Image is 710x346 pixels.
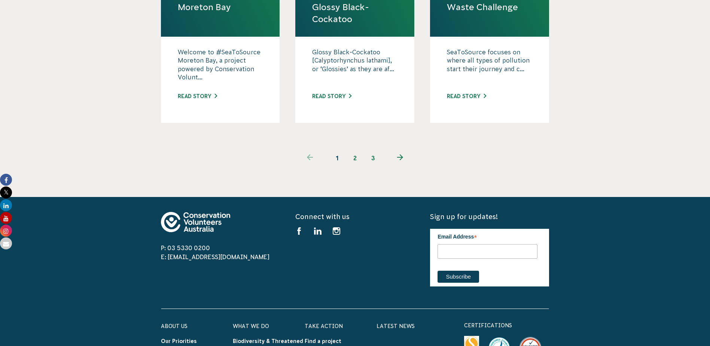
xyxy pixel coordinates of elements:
span: 1 [328,149,346,167]
a: Find a project [305,338,341,344]
a: Read story [178,93,217,99]
p: Welcome to #SeaToSource Moreton Bay, a project powered by Conservation Volunt... [178,48,263,85]
a: Latest News [377,323,415,329]
a: P: 03 5330 0200 [161,245,210,251]
label: Email Address [438,229,537,243]
p: Glossy Black-Cockatoo [Calyptorhynchus lathami], or ‘Glossies’ as they are af... [312,48,397,85]
a: What We Do [233,323,269,329]
a: Take Action [305,323,343,329]
a: 2 [346,149,364,167]
p: certifications [464,321,549,330]
a: Our Priorities [161,338,197,344]
ul: Pagination [292,149,418,167]
a: About Us [161,323,188,329]
input: Subscribe [438,271,479,283]
a: E: [EMAIL_ADDRESS][DOMAIN_NAME] [161,254,269,260]
h5: Sign up for updates! [430,212,549,221]
img: logo-footer.svg [161,212,230,232]
a: Read story [312,93,351,99]
h5: Connect with us [295,212,414,221]
a: Read story [447,93,486,99]
a: 3 [364,149,382,167]
a: Next page [382,149,418,167]
p: SeaToSource focuses on where all types of pollution start their journey and c... [447,48,532,85]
